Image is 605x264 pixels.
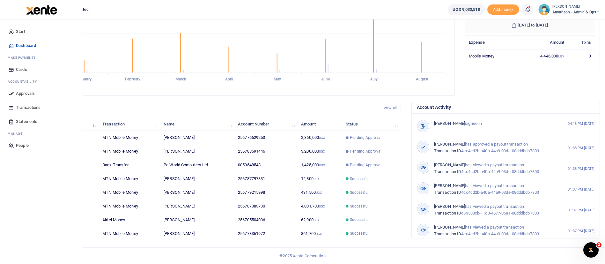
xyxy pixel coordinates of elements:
h6: [DATE] to [DATE] [465,18,594,33]
tspan: July [370,77,377,82]
a: View all [381,104,401,112]
td: [PERSON_NAME] [160,131,234,145]
span: Dashboard [16,42,36,49]
p: has approved a payout transaction 4cc4cd2b-a40a-44a9-03de-08dddbdb7803 [434,141,554,155]
p: has viewed a payout transaction d63538cb-11d3-4677-0581-08dddbdb7803 [434,203,554,217]
td: 0050548548 [234,158,298,172]
tspan: January [77,77,92,82]
a: Start [5,25,77,39]
td: MTN Mobile Money [99,131,160,145]
small: 01:37 PM [DATE] [568,187,594,192]
small: 01:38 PM [DATE] [568,166,594,171]
img: logo-large [26,5,57,15]
span: [PERSON_NAME] [434,162,465,167]
li: M [5,129,77,139]
tspan: April [225,77,233,82]
small: UGX [319,205,325,208]
th: Amount [518,35,568,49]
td: Mobile Money [465,49,518,63]
td: 256705504036 [234,213,298,227]
th: Transaction: activate to sort column ascending [99,117,160,131]
td: 3,200,000 [298,145,342,158]
small: 01:37 PM [DATE] [568,228,594,234]
span: Transaction ID [434,231,461,236]
span: Transaction ID [434,169,461,174]
span: Add money [487,4,519,15]
small: UGX [316,232,322,236]
small: UGX [314,177,320,181]
a: Cards [5,63,77,77]
td: [PERSON_NAME] [160,227,234,240]
li: M [5,53,77,63]
small: UGX [314,218,320,222]
td: 861,700 [298,227,342,240]
span: Transaction ID [434,211,461,215]
td: 256788691446 [234,145,298,158]
small: UGX [319,136,325,140]
td: MTN Mobile Money [99,172,160,186]
td: [PERSON_NAME] [160,213,234,227]
small: UGX [319,163,325,167]
span: Successful [350,190,369,195]
small: UGX [558,55,564,58]
td: 2,360,000 [298,131,342,145]
span: People [16,142,29,149]
a: logo-small logo-large logo-large [26,7,57,12]
td: MTN Mobile Money [99,200,160,213]
small: 01:37 PM [DATE] [568,207,594,213]
small: UGX [319,150,325,153]
span: Successful [350,203,369,209]
small: 01:38 PM [DATE] [568,145,594,151]
th: Expense [465,35,518,49]
tspan: March [175,77,187,82]
small: UGX [316,191,322,194]
th: Txns [568,35,594,49]
li: Wallet ballance [445,4,487,15]
tspan: August [416,77,429,82]
td: 1,425,000 [298,158,342,172]
td: MTN Mobile Money [99,227,160,240]
tspan: June [321,77,330,82]
th: Account Number: activate to sort column ascending [234,117,298,131]
span: Start [16,28,25,35]
small: 04:18 PM [DATE] [568,121,594,126]
iframe: Intercom live chat [583,242,599,258]
small: [PERSON_NAME] [552,4,600,10]
span: Successful [350,217,369,223]
td: [PERSON_NAME] [160,200,234,213]
a: Add money [487,7,519,11]
span: Amatheon - Admin & Ops [552,9,600,15]
p: has viewed a payout transaction 4cc4cd2b-a40a-44a9-03de-08dddbdb7803 [434,224,554,238]
a: profile-user [PERSON_NAME] Amatheon - Admin & Ops [538,4,600,15]
span: [PERSON_NAME] [434,204,465,209]
td: Airtel Money [99,213,160,227]
li: Toup your wallet [487,4,519,15]
a: Statements [5,115,77,129]
td: MTN Mobile Money [99,145,160,158]
a: Transactions [5,101,77,115]
span: Transactions [16,104,41,111]
td: 62,900 [298,213,342,227]
td: 3 [568,49,594,63]
td: [PERSON_NAME] [160,186,234,200]
td: [PERSON_NAME] [160,172,234,186]
td: 256787083730 [234,200,298,213]
td: 256787797331 [234,172,298,186]
h4: Account Activity [417,104,594,111]
a: Approvals [5,87,77,101]
span: anage [11,131,23,136]
td: Bank Transfer [99,158,160,172]
span: Pending Approval [350,162,381,168]
td: 256776629253 [234,131,298,145]
li: Ac [5,77,77,87]
td: 256779215998 [234,186,298,200]
td: 4,001,700 [298,200,342,213]
tspan: May [274,77,281,82]
span: Cards [16,66,27,73]
span: Statements [16,118,37,125]
span: Transaction ID [434,148,461,153]
td: 4,446,000 [518,49,568,63]
th: Status: activate to sort column ascending [342,117,401,131]
p: has viewed a payout transaction 4cc4cd2b-a40a-44a9-03de-08dddbdb7803 [434,162,554,175]
span: [PERSON_NAME] [434,142,465,147]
